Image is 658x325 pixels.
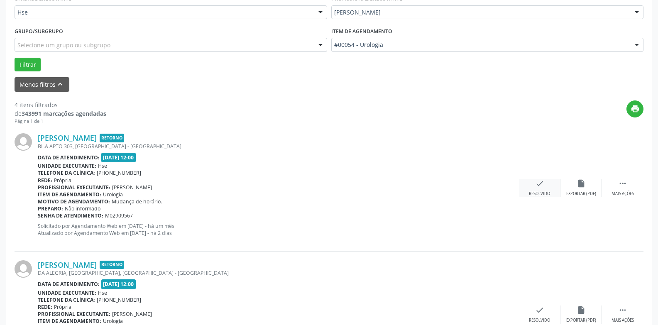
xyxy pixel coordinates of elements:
b: Preparo: [38,205,63,212]
span: Retorno [100,261,124,269]
span: [PHONE_NUMBER] [97,169,141,176]
i: check [535,305,544,315]
div: Resolvido [529,318,550,323]
b: Rede: [38,177,52,184]
div: Mais ações [612,191,634,197]
b: Unidade executante: [38,289,96,296]
span: Hse [98,289,107,296]
label: Grupo/Subgrupo [15,25,63,38]
i: print [631,104,640,113]
button: print [626,100,643,117]
b: Item de agendamento: [38,318,101,325]
div: BL.A APTO 303, [GEOGRAPHIC_DATA] - [GEOGRAPHIC_DATA] [38,143,519,150]
div: DA ALEGRIA, [GEOGRAPHIC_DATA], [GEOGRAPHIC_DATA] - [GEOGRAPHIC_DATA] [38,269,519,276]
span: Mudança de horário. [112,198,162,205]
b: Profissional executante: [38,184,110,191]
span: M02909567 [105,212,133,219]
span: Selecione um grupo ou subgrupo [17,41,110,49]
button: Filtrar [15,58,41,72]
span: Hse [17,8,310,17]
b: Profissional executante: [38,310,110,318]
div: Mais ações [612,318,634,323]
label: Item de agendamento [331,25,392,38]
i: insert_drive_file [577,305,586,315]
b: Telefone da clínica: [38,296,95,303]
span: [PERSON_NAME] [112,184,152,191]
div: 4 itens filtrados [15,100,106,109]
a: [PERSON_NAME] [38,133,97,142]
b: Senha de atendimento: [38,212,103,219]
span: [DATE] 12:00 [101,279,136,289]
span: Retorno [100,134,124,142]
span: Própria [54,177,71,184]
div: Exportar (PDF) [566,191,596,197]
span: Hse [98,162,107,169]
i: keyboard_arrow_up [56,80,65,89]
strong: 343991 marcações agendadas [22,110,106,117]
span: Urologia [103,191,123,198]
span: Não informado [65,205,100,212]
b: Rede: [38,303,52,310]
div: de [15,109,106,118]
p: Solicitado por Agendamento Web em [DATE] - há um mês Atualizado por Agendamento Web em [DATE] - h... [38,222,519,237]
span: Própria [54,303,71,310]
img: img [15,133,32,151]
b: Data de atendimento: [38,154,100,161]
div: Resolvido [529,191,550,197]
b: Data de atendimento: [38,281,100,288]
i: insert_drive_file [577,179,586,188]
button: Menos filtroskeyboard_arrow_up [15,77,69,92]
div: Exportar (PDF) [566,318,596,323]
i: check [535,179,544,188]
span: [PERSON_NAME] [334,8,627,17]
b: Telefone da clínica: [38,169,95,176]
img: img [15,260,32,278]
i:  [618,305,627,315]
div: Página 1 de 1 [15,118,106,125]
b: Item de agendamento: [38,191,101,198]
b: Motivo de agendamento: [38,198,110,205]
i:  [618,179,627,188]
span: [DATE] 12:00 [101,153,136,162]
b: Unidade executante: [38,162,96,169]
span: [PHONE_NUMBER] [97,296,141,303]
span: [PERSON_NAME] [112,310,152,318]
a: [PERSON_NAME] [38,260,97,269]
span: #00054 - Urologia [334,41,627,49]
span: Urologia [103,318,123,325]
